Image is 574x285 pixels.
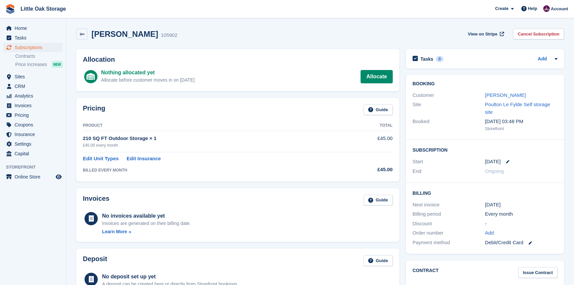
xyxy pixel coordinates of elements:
img: Morgen Aujla [543,5,550,12]
span: Price increases [15,61,47,68]
h2: Booking [413,81,557,87]
a: menu [3,149,63,158]
a: menu [3,110,63,120]
div: Billing period [413,210,485,218]
div: Booked [413,118,485,132]
div: Start [413,158,485,166]
div: Order number [413,229,485,237]
img: stora-icon-8386f47178a22dfd0bd8f6a31ec36ba5ce8667c1dd55bd0f319d3a0aa187defe.svg [5,4,15,14]
div: Nothing allocated yet [101,69,195,77]
a: Poulton Le Fylde Self storage site [485,102,550,115]
div: [DATE] [485,201,557,209]
span: Tasks [15,33,54,42]
h2: Tasks [421,56,433,62]
a: menu [3,172,63,181]
h2: Subscription [413,146,557,153]
a: Learn More [102,228,191,235]
a: View on Stripe [465,29,505,39]
a: Issue Contract [518,267,557,278]
div: Discount [413,220,485,228]
div: End [413,168,485,175]
span: Sites [15,72,54,81]
div: 210 SQ FT Outdoor Storage × 1 [83,135,342,142]
span: Capital [15,149,54,158]
a: menu [3,43,63,52]
a: Guide [364,255,393,266]
a: menu [3,139,63,149]
span: Account [551,6,568,12]
h2: Deposit [83,255,107,266]
div: No invoices available yet [102,212,191,220]
div: Debit/Credit Card [485,239,557,247]
th: Product [83,120,342,131]
h2: Pricing [83,105,105,115]
a: Contracts [15,53,63,59]
a: Edit Insurance [127,155,161,163]
h2: Billing [413,189,557,196]
time: 2025-09-23 00:00:00 UTC [485,158,500,166]
span: Settings [15,139,54,149]
h2: Contract [413,267,439,278]
div: - [485,220,557,228]
div: Storefront [485,125,557,132]
a: menu [3,72,63,81]
span: View on Stripe [468,31,497,37]
a: menu [3,33,63,42]
div: Next invoice [413,201,485,209]
span: Subscriptions [15,43,54,52]
div: Learn More [102,228,127,235]
h2: Invoices [83,195,109,206]
span: Pricing [15,110,54,120]
a: Guide [364,105,393,115]
span: Coupons [15,120,54,129]
a: menu [3,24,63,33]
a: menu [3,91,63,101]
th: Total [342,120,392,131]
a: menu [3,101,63,110]
a: Price increases NEW [15,61,63,68]
span: Storefront [6,164,66,171]
div: £45.00 every month [83,142,342,148]
div: BILLED EVERY MONTH [83,167,342,173]
span: Online Store [15,172,54,181]
span: Ongoing [485,168,504,174]
div: Every month [485,210,557,218]
div: [DATE] 03:48 PM [485,118,557,125]
span: Help [528,5,537,12]
a: Add [485,229,494,237]
a: menu [3,130,63,139]
h2: [PERSON_NAME] [91,30,158,38]
a: [PERSON_NAME] [485,92,526,98]
a: menu [3,120,63,129]
a: Add [538,55,547,63]
span: Create [495,5,508,12]
span: CRM [15,82,54,91]
div: Invoices are generated on their billing date. [102,220,191,227]
span: Invoices [15,101,54,110]
a: menu [3,82,63,91]
h2: Allocation [83,56,393,63]
div: No deposit set up yet [102,273,239,281]
div: Payment method [413,239,485,247]
div: NEW [52,61,63,68]
a: Little Oak Storage [18,3,69,14]
div: £45.00 [342,166,392,174]
div: 105902 [161,32,177,39]
a: Edit Unit Types [83,155,119,163]
a: Preview store [55,173,63,181]
a: Allocate [361,70,392,83]
a: Guide [364,195,393,206]
div: Allocate before customer moves in on [DATE] [101,77,195,84]
span: Home [15,24,54,33]
a: Cancel Subscription [513,29,564,39]
td: £45.00 [342,131,392,152]
span: Analytics [15,91,54,101]
div: Customer [413,92,485,99]
div: 0 [436,56,443,62]
span: Insurance [15,130,54,139]
div: Site [413,101,485,116]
